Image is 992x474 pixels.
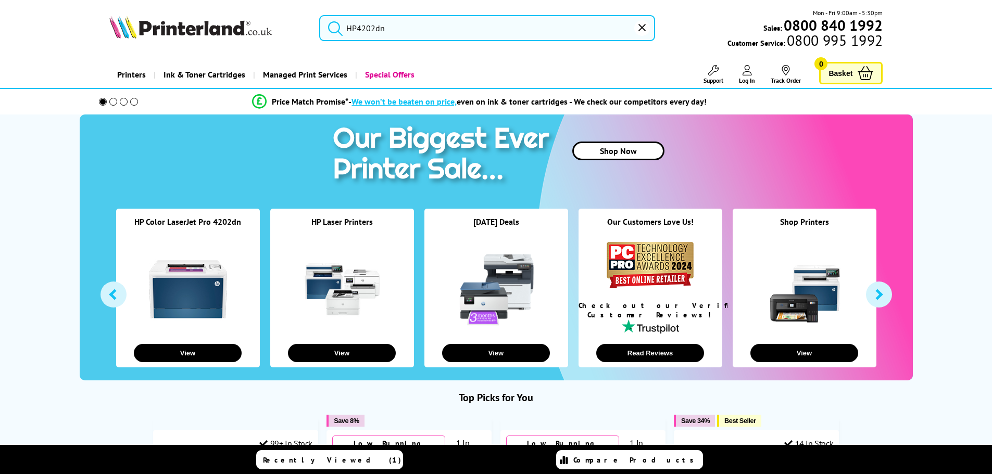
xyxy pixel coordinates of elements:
[579,301,722,319] div: Check out our Verified Customer Reviews!
[813,8,883,18] span: Mon - Fri 9:00am - 5:30pm
[828,66,852,80] span: Basket
[445,438,486,458] div: 1 In Stock
[348,96,707,107] div: - even on ink & toner cartridges - We check our competitors every day!
[164,61,245,88] span: Ink & Toner Cartridges
[263,455,401,465] span: Recently Viewed (1)
[819,62,883,84] a: Basket 0
[253,61,355,88] a: Managed Print Services
[351,96,457,107] span: We won’t be beaten on price,
[717,415,761,427] button: Best Seller
[109,16,272,39] img: Printerland Logo
[506,435,619,460] div: Low Running Costs
[355,61,422,88] a: Special Offers
[288,344,396,362] button: View
[704,65,723,84] a: Support
[272,96,348,107] span: Price Match Promise*
[109,16,307,41] a: Printerland Logo
[572,142,664,160] a: Shop Now
[784,16,883,35] b: 0800 840 1992
[704,76,723,84] span: Support
[442,344,550,362] button: View
[619,438,660,458] div: 1 In Stock
[256,450,403,469] a: Recently Viewed (1)
[311,216,373,227] a: HP Laser Printers
[750,344,858,362] button: View
[771,65,801,84] a: Track Order
[259,438,312,449] div: 99+ In Stock
[596,344,704,362] button: Read Reviews
[727,35,883,48] span: Customer Service:
[134,344,242,362] button: View
[674,415,715,427] button: Save 34%
[334,417,359,425] span: Save 8%
[579,216,722,240] div: Our Customers Love Us!
[814,57,827,70] span: 0
[424,216,568,240] div: [DATE] Deals
[573,455,699,465] span: Compare Products
[319,15,655,41] input: Se
[328,114,560,196] img: printer sale
[681,417,710,425] span: Save 34%
[724,417,756,425] span: Best Seller
[556,450,703,469] a: Compare Products
[327,415,364,427] button: Save 8%
[785,35,883,45] span: 0800 995 1992
[739,76,755,84] span: Log In
[109,61,154,88] a: Printers
[332,435,445,460] div: Low Running Costs
[763,23,782,33] span: Sales:
[85,93,875,111] li: modal_Promise
[733,216,876,240] div: Shop Printers
[782,20,883,30] a: 0800 840 1992
[154,61,253,88] a: Ink & Toner Cartridges
[784,438,833,449] div: 14 In Stock
[134,216,241,227] a: HP Color LaserJet Pro 4202dn
[739,65,755,84] a: Log In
